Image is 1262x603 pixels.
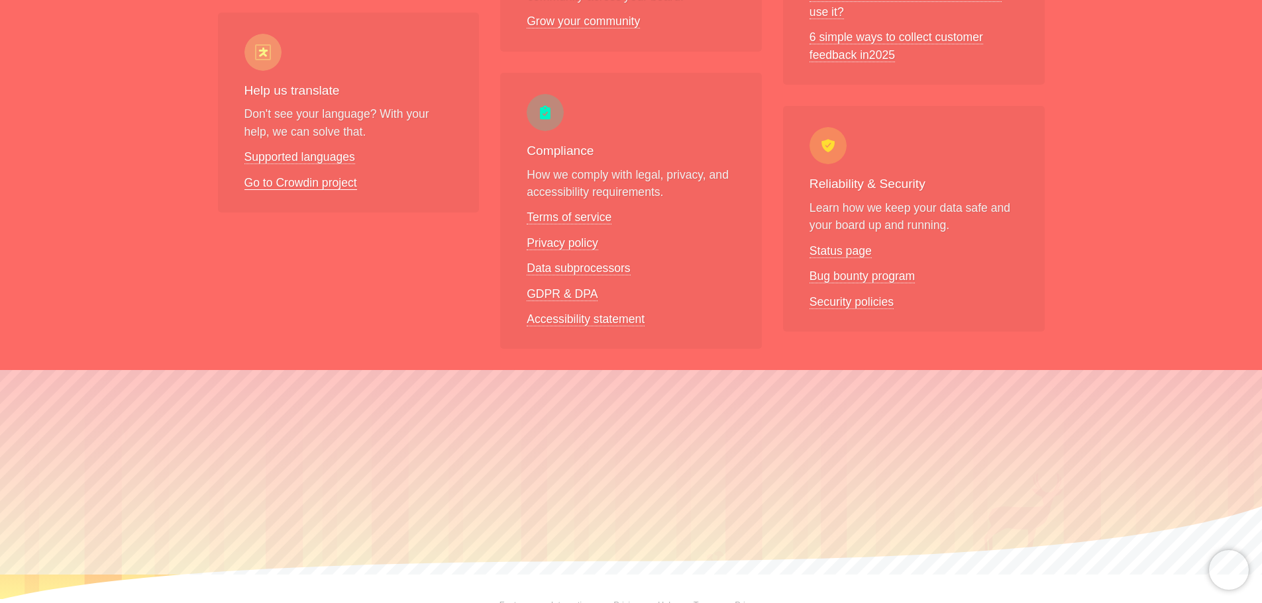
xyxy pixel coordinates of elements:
p: Don't see your language? With your help, we can solve that. [244,105,453,140]
a: Go to Crowdin project [244,176,357,190]
a: GDPR & DPA [527,287,598,301]
a: Security policies [810,295,894,309]
iframe: Chatra live chat [1209,550,1249,590]
p: Learn how we keep your data safe and your board up and running. [810,199,1018,234]
h3: Reliability & Security [810,175,1018,194]
a: Data subprocessors [527,261,630,275]
p: How we comply with legal, privacy, and accessibility requirements. [527,166,735,201]
a: Privacy policy [527,236,598,250]
a: Bug bounty program [810,269,915,283]
a: 6 simple ways to collect customer feedback in2025 [810,30,983,62]
h3: Help us translate [244,81,453,101]
a: Supported languages [244,150,355,164]
a: Status page [810,244,872,258]
a: Terms of service [527,210,611,224]
h3: Compliance [527,142,735,161]
a: Grow your community [527,15,640,28]
a: Accessibility statement [527,312,645,326]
